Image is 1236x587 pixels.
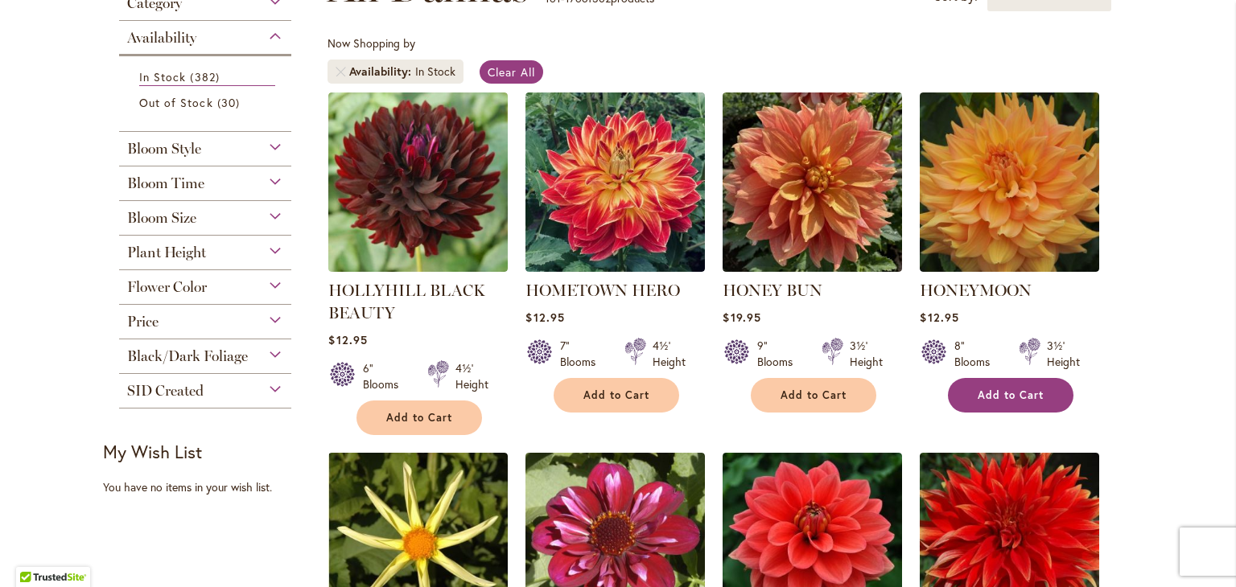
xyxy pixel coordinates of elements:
[127,174,204,192] span: Bloom Time
[583,388,649,402] span: Add to Cart
[127,29,196,47] span: Availability
[328,281,485,322] a: HOLLYHILL BLACK BEAUTY
[363,360,408,392] div: 6" Blooms
[139,94,275,111] a: Out of Stock 30
[127,244,206,261] span: Plant Height
[920,260,1099,275] a: Honeymoon
[920,281,1032,300] a: HONEYMOON
[328,260,508,275] a: HOLLYHILL BLACK BEAUTY
[920,310,958,325] span: $12.95
[190,68,223,85] span: 382
[328,92,508,272] img: HOLLYHILL BLACK BEAUTY
[723,260,902,275] a: Honey Bun
[554,378,679,413] button: Add to Cart
[127,313,159,330] span: Price
[723,281,822,300] a: HONEY BUN
[103,479,318,495] div: You have no items in your wish list.
[525,260,705,275] a: HOMETOWN HERO
[954,338,999,370] div: 8" Blooms
[781,388,847,402] span: Add to Cart
[139,69,186,84] span: In Stock
[349,64,415,80] span: Availability
[415,64,455,80] div: In Stock
[560,338,605,370] div: 7" Blooms
[948,378,1073,413] button: Add to Cart
[328,35,415,51] span: Now Shopping by
[480,60,543,84] a: Clear All
[978,388,1044,402] span: Add to Cart
[1047,338,1080,370] div: 3½' Height
[525,310,564,325] span: $12.95
[12,530,57,575] iframe: Launch Accessibility Center
[920,92,1099,272] img: Honeymoon
[336,67,345,76] a: Remove Availability In Stock
[723,310,760,325] span: $19.95
[455,360,488,392] div: 4½' Height
[525,281,680,300] a: HOMETOWN HERO
[850,338,883,370] div: 3½' Height
[127,382,204,400] span: SID Created
[217,94,244,111] span: 30
[386,411,452,425] span: Add to Cart
[127,140,201,158] span: Bloom Style
[328,332,367,347] span: $12.95
[139,68,275,86] a: In Stock 382
[103,440,202,463] strong: My Wish List
[127,209,196,227] span: Bloom Size
[356,400,482,435] button: Add to Cart
[488,64,535,80] span: Clear All
[757,338,802,370] div: 9" Blooms
[127,278,207,296] span: Flower Color
[525,92,705,272] img: HOMETOWN HERO
[139,95,213,110] span: Out of Stock
[723,92,902,272] img: Honey Bun
[653,338,686,370] div: 4½' Height
[127,347,248,365] span: Black/Dark Foliage
[751,378,876,413] button: Add to Cart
